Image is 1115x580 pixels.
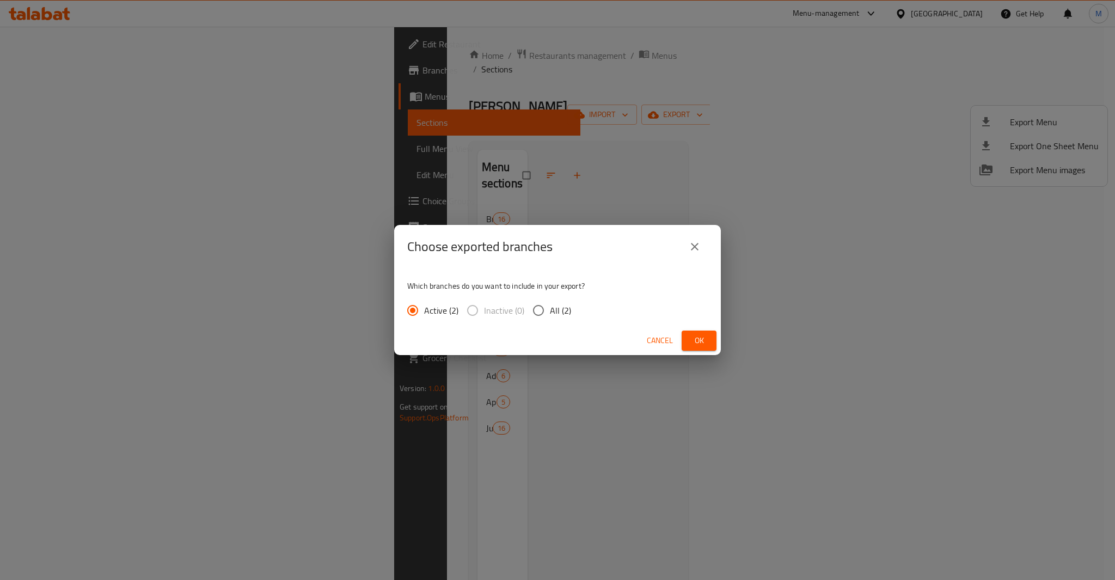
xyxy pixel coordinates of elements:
[647,334,673,347] span: Cancel
[424,304,458,317] span: Active (2)
[682,234,708,260] button: close
[484,304,524,317] span: Inactive (0)
[690,334,708,347] span: Ok
[682,331,716,351] button: Ok
[550,304,571,317] span: All (2)
[642,331,677,351] button: Cancel
[407,238,553,255] h2: Choose exported branches
[407,280,708,291] p: Which branches do you want to include in your export?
